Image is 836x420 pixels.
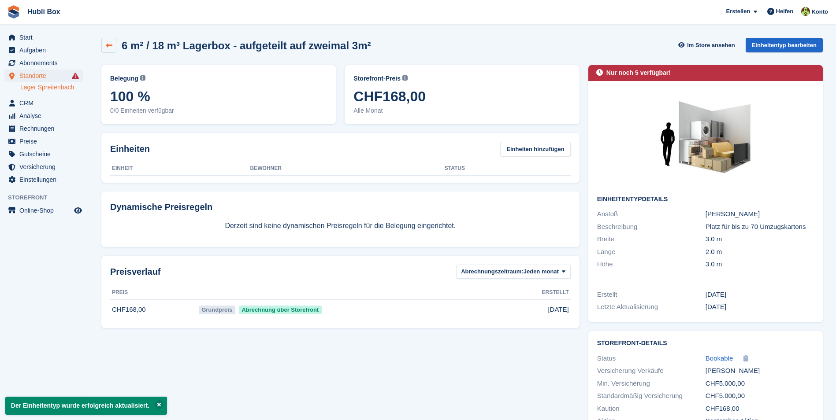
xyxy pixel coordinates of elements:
[4,70,83,82] a: menu
[706,290,814,300] div: [DATE]
[4,173,83,186] a: menu
[597,302,706,312] div: Letzte Aktualisierung
[597,234,706,244] div: Breite
[706,379,814,389] div: CHF5.000,00
[4,110,83,122] a: menu
[500,142,570,156] a: Einheiten hinzufügen
[19,148,72,160] span: Gutscheine
[597,366,706,376] div: Versicherung Verkäufe
[110,286,197,300] th: Preis
[706,209,814,219] div: [PERSON_NAME]
[19,97,72,109] span: CRM
[110,300,197,319] td: CHF168,00
[24,4,64,19] a: Hubli Box
[19,173,72,186] span: Einstellungen
[19,122,72,135] span: Rechnungen
[110,88,327,104] span: 100 %
[72,72,79,79] i: Es sind Fehler bei der Synchronisierung von Smart-Einträgen aufgetreten
[5,397,167,415] p: Der Einheitentyp wurde erfolgreich aktualisiert.
[597,340,814,347] h2: Storefront-Details
[110,265,161,278] span: Preisverlauf
[122,40,371,52] h2: 6 m² / 18 m³ Lagerbox - aufgeteilt auf zweimal 3m²
[19,44,72,56] span: Aufgaben
[639,90,772,189] img: 50-sqft-unit.jpg
[4,31,83,44] a: menu
[706,404,814,414] div: CHF168,00
[19,70,72,82] span: Standorte
[7,5,20,18] img: stora-icon-8386f47178a22dfd0bd8f6a31ec36ba5ce8667c1dd55bd0f319d3a0aa187defe.svg
[706,366,814,376] div: [PERSON_NAME]
[250,162,445,176] th: Bewohner
[19,161,72,173] span: Versicherung
[597,290,706,300] div: Erstellt
[4,44,83,56] a: menu
[726,7,750,16] span: Erstellen
[746,38,823,52] a: Einheitentyp bearbeiten
[706,234,814,244] div: 3.0 m
[73,205,83,216] a: Vorschau-Shop
[706,391,814,401] div: CHF5.000,00
[597,196,814,203] h2: Einheitentypdetails
[19,31,72,44] span: Start
[19,57,72,69] span: Abonnements
[4,122,83,135] a: menu
[4,204,83,217] a: Speisekarte
[706,302,814,312] div: [DATE]
[445,162,571,176] th: Status
[353,74,401,83] span: Storefront-Preis
[542,288,569,296] span: Erstellt
[597,209,706,219] div: Anstoß
[706,222,814,232] div: Platz für bis zu 70 Umzugskartons
[239,306,322,314] span: Abrechnung über Storefront
[4,97,83,109] a: menu
[19,110,72,122] span: Analyse
[19,135,72,147] span: Preise
[20,83,83,92] a: Lager Spreitenbach
[606,68,671,77] div: Nur noch 5 verfügbar!
[140,75,145,81] img: icon-info-grey-7440780725fd019a000dd9b08b2336e03edf1995a4989e88bcd33f0948082b44.svg
[597,247,706,257] div: Länge
[597,391,706,401] div: Standardmäßig Versicherung
[687,41,735,50] span: Im Store ansehen
[706,247,814,257] div: 2.0 m
[4,57,83,69] a: menu
[776,7,794,16] span: Helfen
[597,354,706,364] div: Status
[706,259,814,269] div: 3.0 m
[8,193,88,202] span: Storefront
[19,204,72,217] span: Online-Shop
[597,259,706,269] div: Höhe
[597,379,706,389] div: Min. Versicherung
[110,162,250,176] th: Einheit
[461,267,524,276] span: Abrechnungszeitraum:
[548,305,568,315] span: [DATE]
[4,161,83,173] a: menu
[677,38,739,52] a: Im Store ansehen
[110,74,138,83] span: Belegung
[402,75,408,81] img: icon-info-grey-7440780725fd019a000dd9b08b2336e03edf1995a4989e88bcd33f0948082b44.svg
[353,106,570,115] span: Alle Monat
[110,106,327,115] span: 0/0 Einheiten verfügbar
[456,265,571,279] button: Abrechnungszeitraum: Jeden monat
[597,404,706,414] div: Kaution
[811,7,828,16] span: Konto
[801,7,810,16] img: Luca Space4you
[706,354,733,362] span: Bookable
[524,267,559,276] span: Jeden monat
[199,306,235,314] span: Grundpreis
[4,135,83,147] a: menu
[110,221,571,231] p: Derzeit sind keine dynamischen Preisregeln für die Belegung eingerichtet.
[110,142,150,155] h2: Einheiten
[353,88,570,104] span: CHF168,00
[597,222,706,232] div: Beschreibung
[110,200,571,214] div: Dynamische Preisregeln
[4,148,83,160] a: menu
[706,354,733,364] a: Bookable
